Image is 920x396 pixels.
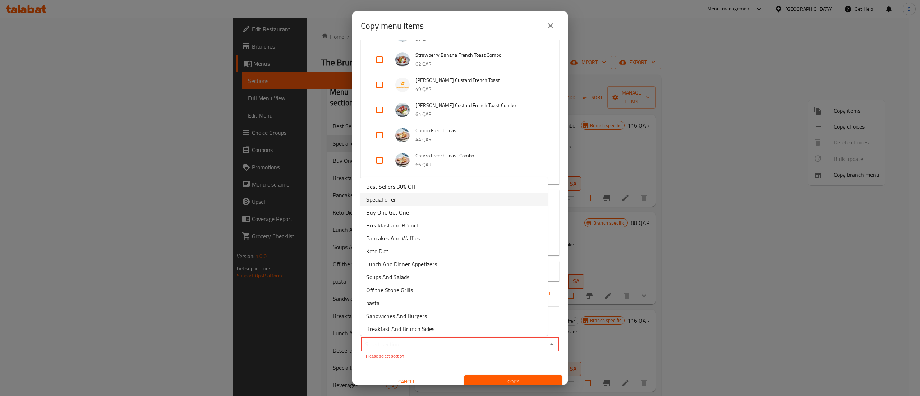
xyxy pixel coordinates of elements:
[366,195,396,204] span: Special offer
[395,103,410,117] img: Berry Custard French Toast Combo
[366,286,413,294] span: Off the Stone Grills
[536,287,559,300] button: All
[366,353,554,359] p: Please select section
[547,339,557,349] button: Close
[395,78,410,92] img: Berry Custard French Toast
[361,377,453,386] span: Cancel
[542,17,559,34] button: close
[366,260,437,268] span: Lunch And Dinner Appetizers
[363,339,545,349] input: Select section
[415,135,545,144] p: 44 QAR
[366,299,379,307] span: pasta
[366,312,427,320] span: Sandwiches And Burgers
[366,208,409,217] span: Buy One Get One
[415,101,545,110] span: [PERSON_NAME] Custard French Toast Combo
[358,375,456,388] button: Cancel
[366,182,415,191] span: Best Sellers 30% Off
[361,20,424,32] h2: Copy menu items
[415,110,545,119] p: 64 QAR
[539,289,556,298] span: All
[415,160,545,169] p: 66 QAR
[415,151,545,160] span: Churro French Toast Combo
[415,85,545,94] p: 49 QAR
[415,60,545,69] p: 62 QAR
[470,377,556,386] span: Copy
[366,273,409,281] span: Soups And Salads
[366,247,388,255] span: Keto Diet
[415,76,545,85] span: [PERSON_NAME] Custard French Toast
[464,375,562,388] button: Copy
[395,153,410,167] img: Churro French Toast Combo
[366,234,420,243] span: Pancakes And Waffles
[395,52,410,67] img: Strawberry Banana French Toast Combo
[415,51,545,60] span: Strawberry Banana French Toast Combo
[366,324,434,333] span: Breakfast And Brunch Sides
[395,128,410,142] img: Churro French Toast
[366,221,420,230] span: Breakfast and Brunch
[415,126,545,135] span: Churro French Toast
